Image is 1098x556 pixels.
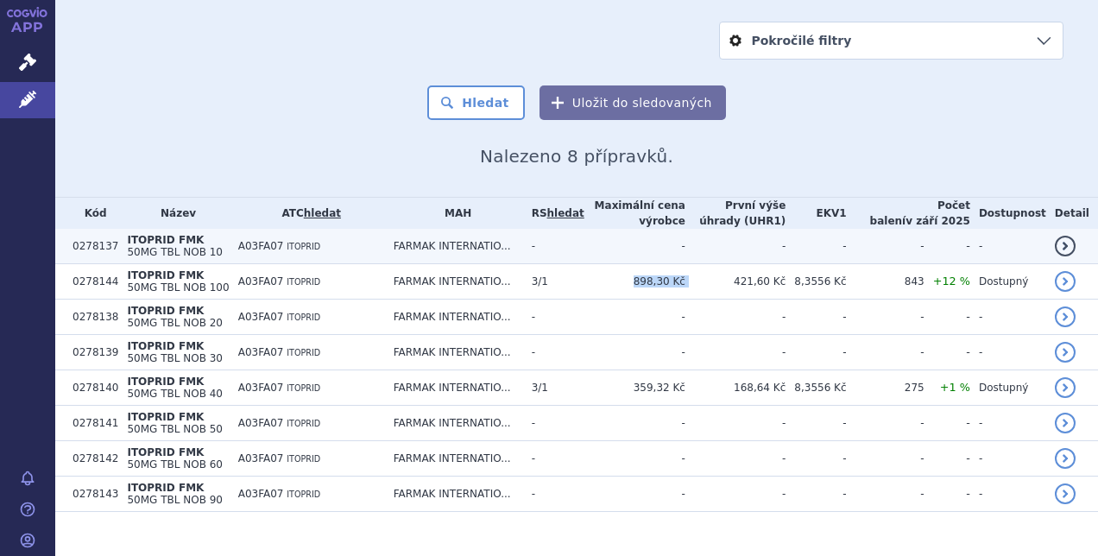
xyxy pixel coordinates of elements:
[287,454,320,464] span: ITOPRID
[127,317,223,329] span: 50MG TBL NOB 20
[1055,483,1076,504] a: detail
[924,335,970,370] td: -
[847,300,924,335] td: -
[685,406,786,441] td: -
[584,335,685,370] td: -
[127,340,204,352] span: ITOPRID FMK
[238,311,284,323] span: A03FA07
[127,446,204,458] span: ITOPRID FMK
[287,419,320,428] span: ITOPRID
[64,335,118,370] td: 0278139
[924,406,970,441] td: -
[127,482,204,494] span: ITOPRID FMK
[64,477,118,512] td: 0278143
[238,452,284,464] span: A03FA07
[64,198,118,229] th: Kód
[127,411,204,423] span: ITOPRID FMK
[230,198,385,229] th: ATC
[847,198,970,229] th: Počet balení
[385,300,523,335] td: FARMAK INTERNATIO...
[1046,198,1098,229] th: Detail
[584,300,685,335] td: -
[685,198,786,229] th: První výše úhrady (UHR1)
[385,441,523,477] td: FARMAK INTERNATIO...
[64,406,118,441] td: 0278141
[127,494,223,506] span: 50MG TBL NOB 90
[847,406,924,441] td: -
[584,370,685,406] td: 359,32 Kč
[532,382,548,394] span: 3/1
[385,477,523,512] td: FARMAK INTERNATIO...
[127,234,204,246] span: ITOPRID FMK
[847,441,924,477] td: -
[523,335,584,370] td: -
[924,300,970,335] td: -
[64,370,118,406] td: 0278140
[786,406,846,441] td: -
[480,146,673,167] span: Nalezeno 8 přípravků.
[970,300,1046,335] td: -
[547,207,584,219] a: hledat
[720,22,1063,59] a: Pokročilé filtry
[287,348,320,357] span: ITOPRID
[127,246,223,258] span: 50MG TBL NOB 10
[924,229,970,264] td: -
[238,240,284,252] span: A03FA07
[786,335,846,370] td: -
[933,275,970,287] span: +12 %
[1055,342,1076,363] a: detail
[685,370,786,406] td: 168,64 Kč
[924,477,970,512] td: -
[385,198,523,229] th: MAH
[127,269,204,281] span: ITOPRID FMK
[786,370,846,406] td: 8,3556 Kč
[127,376,204,388] span: ITOPRID FMK
[287,313,320,322] span: ITOPRID
[127,305,204,317] span: ITOPRID FMK
[685,229,786,264] td: -
[786,264,846,300] td: 8,3556 Kč
[584,229,685,264] td: -
[127,458,223,471] span: 50MG TBL NOB 60
[1055,306,1076,327] a: detail
[523,441,584,477] td: -
[523,198,584,229] th: RS
[118,198,229,229] th: Název
[64,229,118,264] td: 0278137
[906,215,970,227] span: v září 2025
[1055,413,1076,433] a: detail
[1055,271,1076,292] a: detail
[238,275,284,287] span: A03FA07
[847,229,924,264] td: -
[847,477,924,512] td: -
[238,488,284,500] span: A03FA07
[287,242,320,251] span: ITOPRID
[64,441,118,477] td: 0278142
[970,229,1046,264] td: -
[523,406,584,441] td: -
[584,406,685,441] td: -
[970,335,1046,370] td: -
[1055,236,1076,256] a: detail
[940,381,970,394] span: +1 %
[238,382,284,394] span: A03FA07
[523,477,584,512] td: -
[287,490,320,499] span: ITOPRID
[924,441,970,477] td: -
[427,85,525,120] button: Hledat
[238,346,284,358] span: A03FA07
[127,388,223,400] span: 50MG TBL NOB 40
[685,300,786,335] td: -
[127,423,223,435] span: 50MG TBL NOB 50
[847,335,924,370] td: -
[64,264,118,300] td: 0278144
[685,441,786,477] td: -
[64,300,118,335] td: 0278138
[238,417,284,429] span: A03FA07
[1055,448,1076,469] a: detail
[584,441,685,477] td: -
[786,198,846,229] th: EKV1
[304,207,341,219] a: hledat
[685,335,786,370] td: -
[786,229,846,264] td: -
